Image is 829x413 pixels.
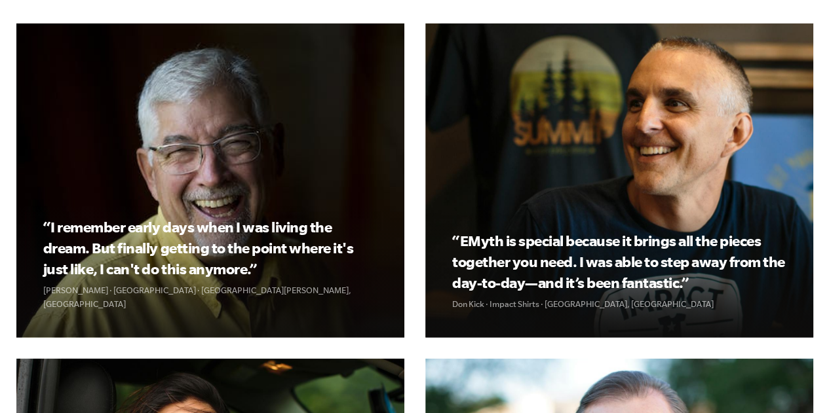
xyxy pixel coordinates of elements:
h3: “EMyth is special because it brings all the pieces together you need. I was able to step away fro... [452,230,786,293]
p: Don Kick · Impact Shirts · [GEOGRAPHIC_DATA], [GEOGRAPHIC_DATA] [452,297,786,311]
iframe: Chat Widget [763,350,829,413]
a: Play Video “EMyth is special because it brings all the pieces together you need. I was able to st... [425,24,813,338]
a: Play Video “I remember early days when I was living the dream. But finally getting to the point w... [16,24,404,338]
h3: “I remember early days when I was living the dream. But finally getting to the point where it's j... [43,217,377,279]
p: [PERSON_NAME] · [GEOGRAPHIC_DATA] · [GEOGRAPHIC_DATA][PERSON_NAME], [GEOGRAPHIC_DATA] [43,283,377,311]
